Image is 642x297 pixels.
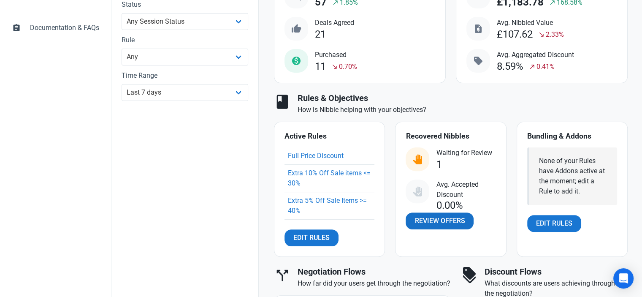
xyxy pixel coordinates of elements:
[613,268,634,289] div: Open Intercom Messenger
[527,215,581,232] a: Edit Rules
[436,148,492,158] span: Waiting for Review
[536,218,572,229] span: Edit Rules
[291,24,301,34] span: thumb_up
[339,62,357,72] span: 0.70%
[298,278,451,289] p: How far did your users get through the negotiation?
[12,23,21,31] span: assignment
[7,18,104,38] a: assignmentDocumentation & FAQs
[497,18,564,28] span: Avg. Nibbled Value
[315,50,357,60] span: Purchased
[291,56,301,66] span: monetization_on
[122,35,248,45] label: Rule
[288,196,367,215] a: Extra 5% Off Sale Items >= 40%
[284,132,374,141] h4: Active Rules
[122,71,248,81] label: Time Range
[298,105,628,115] p: How is Nibble helping with your objectives?
[497,29,533,40] div: £107.62
[315,61,326,72] div: 11
[529,63,536,70] span: north_east
[527,132,617,141] h4: Bundling & Addons
[485,267,628,277] h3: Discount Flows
[414,216,465,226] span: Review Offers
[315,18,354,28] span: Deals Agreed
[436,180,496,200] span: Avg. Accepted Discount
[539,156,607,196] div: None of your Rules have Addons active at the moment; edit a Rule to add it.
[331,63,338,70] span: south_east
[274,93,291,110] span: book
[298,267,451,277] h3: Negotiation Flows
[298,93,628,103] h3: Rules & Objectives
[30,23,99,33] span: Documentation & FAQs
[288,152,344,160] a: Full Price Discount
[538,31,545,38] span: south_east
[406,213,474,229] a: Review Offers
[293,233,330,243] span: Edit Rules
[436,159,442,170] div: 1
[497,61,523,72] div: 8.59%
[436,200,463,211] div: 0.00%
[536,62,555,72] span: 0.41%
[315,29,326,40] div: 21
[412,186,423,196] img: status_user_offer_accepted.svg
[546,30,564,40] span: 2.33%
[288,169,371,187] a: Extra 10% Off Sale items <= 30%
[284,229,339,246] a: Edit Rules
[473,24,483,34] span: request_quote
[461,267,478,284] span: discount
[473,56,483,66] span: sell
[412,154,423,164] img: status_user_offer_available.svg
[497,50,574,60] span: Avg. Aggregated Discount
[406,132,496,141] h4: Recovered Nibbles
[274,267,291,284] span: call_split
